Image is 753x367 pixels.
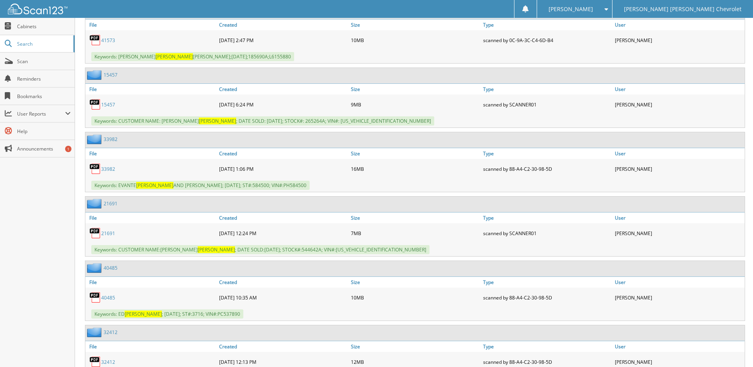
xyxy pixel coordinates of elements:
img: folder2.png [87,199,104,209]
span: Announcements [17,145,71,152]
a: User [613,84,745,95]
a: 33982 [104,136,117,143]
span: [PERSON_NAME] [549,7,593,12]
a: 32412 [101,359,115,365]
span: Keywords: CUSTOMER NAME: [PERSON_NAME] ; DATE SOLD: [DATE]; STOCK#: 265264A; VIN#: [US_VEHICLE_ID... [91,116,434,126]
span: Keywords: [PERSON_NAME] [PERSON_NAME];[DATE];185690A;L6155880 [91,52,294,61]
img: PDF.png [89,34,101,46]
div: [PERSON_NAME] [613,32,745,48]
a: 41573 [101,37,115,44]
a: Created [217,19,349,30]
span: [PERSON_NAME] [156,53,193,60]
span: Keywords: EVANTE AND [PERSON_NAME]; [DATE]; ST#:584500; VIN#:PH584500 [91,181,310,190]
a: Size [349,212,481,223]
a: File [85,19,217,30]
a: Size [349,148,481,159]
iframe: Chat Widget [713,329,753,367]
a: File [85,277,217,288]
a: User [613,212,745,223]
img: folder2.png [87,70,104,80]
img: PDF.png [89,292,101,303]
a: Type [481,84,613,95]
span: Help [17,128,71,135]
span: [PERSON_NAME] [PERSON_NAME] Chevrolet [624,7,741,12]
div: 10MB [349,32,481,48]
a: Created [217,341,349,352]
a: User [613,341,745,352]
div: 9MB [349,97,481,112]
a: 40485 [101,294,115,301]
span: Keywords: CUSTOMER NAME:[PERSON_NAME] ; DATE SOLD:[DATE]; STOCK#:544642A; VIN#:[US_VEHICLE_IDENTI... [91,245,429,254]
a: 40485 [104,265,117,271]
span: [PERSON_NAME] [125,311,162,317]
img: PDF.png [89,227,101,239]
img: folder2.png [87,263,104,273]
a: Created [217,212,349,223]
div: [PERSON_NAME] [613,225,745,241]
a: Type [481,148,613,159]
a: Type [481,277,613,288]
div: scanned by SCANNER01 [481,97,613,112]
a: 32412 [104,329,117,336]
img: folder2.png [87,327,104,337]
a: Type [481,341,613,352]
a: Type [481,19,613,30]
img: PDF.png [89,163,101,175]
a: User [613,148,745,159]
div: [DATE] 10:35 AM [217,290,349,305]
a: File [85,212,217,223]
a: 21691 [104,200,117,207]
a: 21691 [101,230,115,237]
div: [DATE] 12:24 PM [217,225,349,241]
div: [PERSON_NAME] [613,290,745,305]
div: [PERSON_NAME] [613,97,745,112]
span: Bookmarks [17,93,71,100]
a: File [85,341,217,352]
a: File [85,148,217,159]
a: Created [217,277,349,288]
div: scanned by 0C-9A-3C-C4-6D-B4 [481,32,613,48]
div: [DATE] 2:47 PM [217,32,349,48]
div: scanned by 88-A4-C2-30-98-5D [481,290,613,305]
span: [PERSON_NAME] [199,118,236,124]
div: scanned by SCANNER01 [481,225,613,241]
div: 1 [65,146,71,152]
div: scanned by 88-A4-C2-30-98-5D [481,161,613,177]
span: [PERSON_NAME] [198,246,235,253]
img: folder2.png [87,134,104,144]
img: scan123-logo-white.svg [8,4,67,14]
a: Type [481,212,613,223]
a: Size [349,277,481,288]
a: 33982 [101,166,115,172]
a: Size [349,19,481,30]
a: User [613,277,745,288]
span: Keywords: ED ; [DATE]; ST#:3716; VIN#:PC537890 [91,309,243,319]
div: [PERSON_NAME] [613,161,745,177]
a: User [613,19,745,30]
span: Search [17,41,69,47]
a: Size [349,341,481,352]
div: [DATE] 6:24 PM [217,97,349,112]
div: 16MB [349,161,481,177]
div: [DATE] 1:06 PM [217,161,349,177]
span: User Reports [17,110,65,117]
a: Created [217,84,349,95]
div: 10MB [349,290,481,305]
a: 15457 [101,101,115,108]
a: Size [349,84,481,95]
span: Cabinets [17,23,71,30]
a: Created [217,148,349,159]
span: Reminders [17,75,71,82]
a: 15457 [104,71,117,78]
span: Scan [17,58,71,65]
img: PDF.png [89,99,101,110]
div: 7MB [349,225,481,241]
a: File [85,84,217,95]
span: [PERSON_NAME] [136,182,173,189]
